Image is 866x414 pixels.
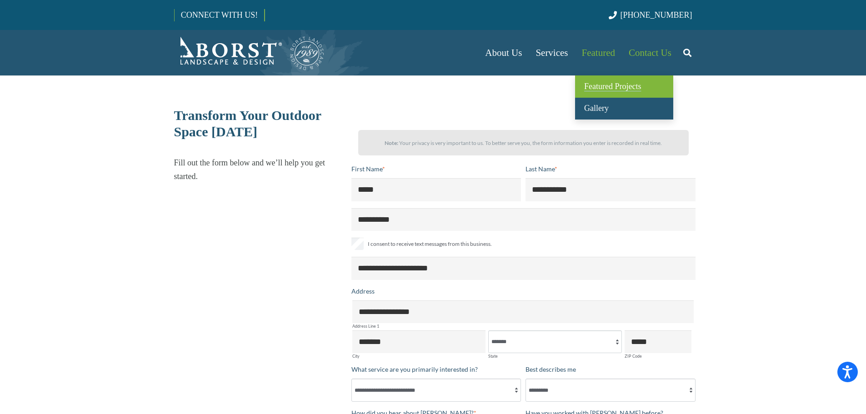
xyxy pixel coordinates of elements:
[529,30,575,75] a: Services
[575,98,673,120] a: Gallery
[625,354,691,358] label: ZIP Code
[678,41,696,64] a: Search
[526,165,555,173] span: Last Name
[351,379,521,401] select: What service are you primarily interested in?
[526,365,576,373] span: Best describes me
[366,136,681,150] p: Your privacy is very important to us. To better serve you, the form information you enter is reco...
[351,287,375,295] span: Address
[488,354,622,358] label: State
[584,104,609,113] span: Gallery
[174,156,344,183] p: Fill out the form below and we’ll help you get started.
[352,324,694,328] label: Address Line 1
[575,75,673,98] a: Featured Projects
[478,30,529,75] a: About Us
[368,239,492,249] span: I consent to receive text messages from this business.
[174,35,325,71] a: Borst-Logo
[609,10,692,20] a: [PHONE_NUMBER]
[621,10,692,20] span: [PHONE_NUMBER]
[622,30,678,75] a: Contact Us
[352,354,486,358] label: City
[174,108,321,139] span: Transform Your Outdoor Space [DATE]
[385,140,398,146] strong: Note:
[582,47,615,58] span: Featured
[351,165,382,173] span: First Name
[536,47,568,58] span: Services
[526,379,696,401] select: Best describes me
[351,178,521,201] input: First Name*
[629,47,671,58] span: Contact Us
[351,238,364,250] input: I consent to receive text messages from this business.
[175,4,264,26] a: CONNECT WITH US!
[526,178,696,201] input: Last Name*
[584,82,641,91] span: Featured Projects
[351,365,478,373] span: What service are you primarily interested in?
[485,47,522,58] span: About Us
[575,30,622,75] a: Featured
